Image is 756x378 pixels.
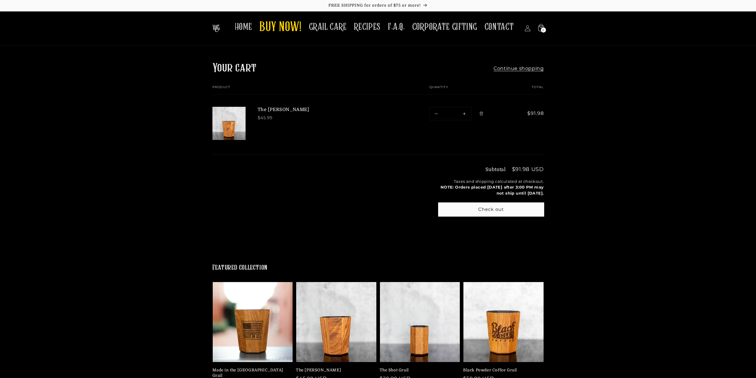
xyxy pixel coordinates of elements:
[350,17,384,37] a: RECIPES
[485,21,514,33] span: CONTACT
[354,21,381,33] span: RECIPES
[212,85,411,95] th: Product
[258,107,348,113] a: The [PERSON_NAME]
[411,85,507,95] th: Quantity
[384,17,409,37] a: F.A.Q.
[438,226,544,240] iframe: PayPal-paypal
[512,167,544,172] p: $91.98 USD
[409,17,481,37] a: CORPORATE GIFTING
[476,108,487,119] a: Remove The Mash Bill
[519,110,544,117] span: $91.98
[258,115,348,121] div: $45.99
[438,203,544,216] button: Check out
[441,185,544,195] b: NOTE: Orders placed [DATE] after 3:00 PM may not ship until [DATE].
[380,367,457,373] a: The Shot Grail
[463,367,540,373] a: Black Powder Coffee Grail
[305,17,350,37] a: GRAIL CARE
[6,3,750,8] p: FREE SHIPPING for orders of $75 or more!
[259,19,302,36] span: BUY NOW!
[542,27,544,33] span: 2
[481,17,518,37] a: CONTACT
[235,21,252,33] span: HOME
[212,263,268,273] h2: Featured collection
[212,25,220,32] img: The Whiskey Grail
[443,107,458,120] input: Quantity for The Mash Bill
[494,65,544,72] a: Continue shopping
[256,16,305,40] a: BUY NOW!
[438,179,544,196] small: Taxes and shipping calculated at checkout.
[485,167,506,172] h3: Subtotal
[309,21,347,33] span: GRAIL CARE
[388,21,405,33] span: F.A.Q.
[507,85,544,95] th: Total
[412,21,477,33] span: CORPORATE GIFTING
[212,61,257,76] h1: Your cart
[296,367,373,373] a: The [PERSON_NAME]
[231,17,256,37] a: HOME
